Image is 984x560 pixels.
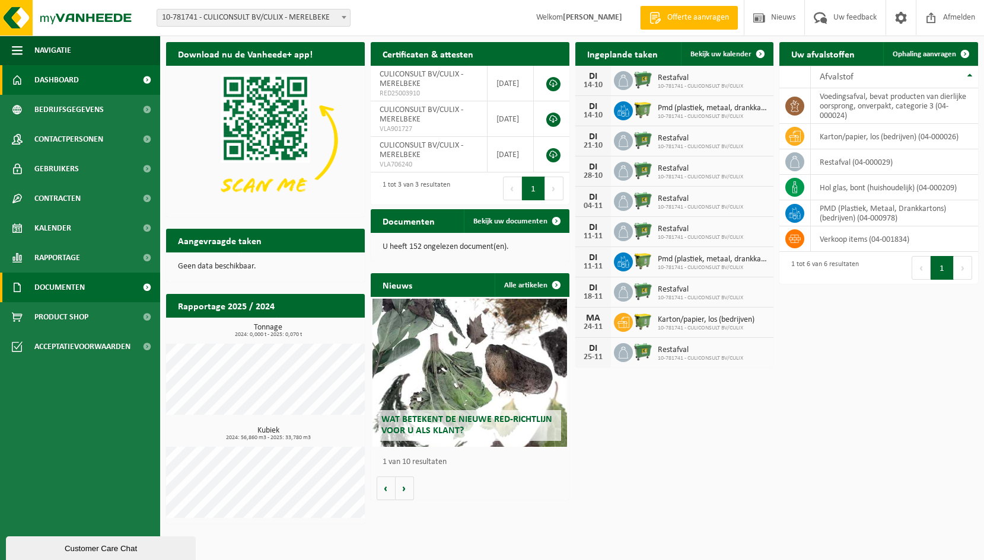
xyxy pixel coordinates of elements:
button: Vorige [377,476,396,500]
td: [DATE] [488,137,534,172]
span: Offerte aanvragen [664,12,732,24]
td: restafval (04-000029) [811,149,978,175]
img: WB-0660-HPE-GN-04 [633,341,653,361]
span: Karton/papier, los (bedrijven) [658,315,754,325]
span: 10-781741 - CULICONSULT BV/CULIX [658,83,743,90]
p: Geen data beschikbaar. [178,263,353,271]
a: Bekijk uw kalender [681,42,772,66]
h2: Uw afvalstoffen [779,42,867,65]
td: [DATE] [488,101,534,137]
button: Previous [503,177,522,200]
div: MA [581,313,605,323]
button: Volgende [396,476,414,500]
div: 11-11 [581,263,605,271]
span: Wat betekent de nieuwe RED-richtlijn voor u als klant? [381,415,552,436]
div: DI [581,132,605,142]
span: Bedrijfsgegevens [34,95,104,124]
span: 10-781741 - CULICONSULT BV/CULIX [658,295,743,302]
span: VLA706240 [380,160,478,169]
button: Previous [912,256,931,280]
strong: [PERSON_NAME] [563,13,622,22]
td: [DATE] [488,66,534,101]
h3: Tonnage [172,324,365,338]
div: 04-11 [581,202,605,210]
span: 10-781741 - CULICONSULT BV/CULIX [658,234,743,241]
span: 2024: 56,860 m3 - 2025: 33,780 m3 [172,435,365,441]
span: Contactpersonen [34,124,103,154]
div: DI [581,193,605,202]
span: Pmd (plastiek, metaal, drankkartons) (bedrijven) [658,104,768,113]
td: verkoop items (04-001834) [811,226,978,252]
span: Restafval [658,73,743,83]
span: 10-781741 - CULICONSULT BV/CULIX - MERELBEKE [157,9,350,26]
div: 1 tot 3 van 3 resultaten [377,175,450,201]
span: Contracten [34,184,81,213]
img: WB-1100-HPE-GN-51 [633,100,653,120]
span: Gebruikers [34,154,79,184]
a: Offerte aanvragen [640,6,738,30]
button: 1 [931,256,954,280]
img: WB-0660-HPE-GN-04 [633,160,653,180]
div: DI [581,253,605,263]
span: 2024: 0,000 t - 2025: 0,070 t [172,332,365,338]
span: Dashboard [34,65,79,95]
div: 11-11 [581,232,605,241]
span: Ophaling aanvragen [893,50,956,58]
td: PMD (Plastiek, Metaal, Drankkartons) (bedrijven) (04-000978) [811,200,978,226]
span: Product Shop [34,302,88,332]
a: Wat betekent de nieuwe RED-richtlijn voor u als klant? [372,299,567,447]
span: Pmd (plastiek, metaal, drankkartons) (bedrijven) [658,255,768,264]
a: Ophaling aanvragen [883,42,977,66]
h2: Nieuws [371,273,424,296]
h2: Ingeplande taken [575,42,670,65]
div: 28-10 [581,172,605,180]
div: DI [581,102,605,111]
a: Bekijk uw documenten [464,209,568,233]
a: Bekijk rapportage [276,317,364,341]
span: VLA901727 [380,124,478,134]
div: 21-10 [581,142,605,150]
span: Rapportage [34,243,80,273]
span: Restafval [658,225,743,234]
span: Navigatie [34,36,71,65]
a: Alle artikelen [495,273,568,297]
img: WB-0660-HPE-GN-04 [633,69,653,89]
span: Restafval [658,285,743,295]
div: 25-11 [581,353,605,361]
div: 18-11 [581,293,605,301]
div: 1 tot 6 van 6 resultaten [785,255,859,281]
span: Acceptatievoorwaarden [34,332,130,361]
div: DI [581,344,605,353]
span: Afvalstof [820,72,854,82]
h2: Documenten [371,209,447,232]
div: 24-11 [581,323,605,331]
button: 1 [522,177,545,200]
img: Download de VHEPlus App [166,66,365,215]
span: 10-781741 - CULICONSULT BV/CULIX - MERELBEKE [157,9,351,27]
span: Kalender [34,213,71,243]
span: CULICONSULT BV/CULIX - MERELBEKE [380,141,463,159]
span: Restafval [658,194,743,204]
span: 10-781741 - CULICONSULT BV/CULIX [658,204,743,211]
h2: Aangevraagde taken [166,229,273,252]
img: WB-1100-HPE-GN-51 [633,311,653,331]
h2: Download nu de Vanheede+ app! [166,42,324,65]
img: WB-0660-HPE-GN-04 [633,220,653,241]
span: 10-781741 - CULICONSULT BV/CULIX [658,174,743,181]
h2: Rapportage 2025 / 2024 [166,294,286,317]
img: WB-0660-HPE-GN-04 [633,130,653,150]
div: 14-10 [581,111,605,120]
span: CULICONSULT BV/CULIX - MERELBEKE [380,70,463,88]
p: 1 van 10 resultaten [383,458,563,466]
h3: Kubiek [172,427,365,441]
iframe: chat widget [6,534,198,560]
span: CULICONSULT BV/CULIX - MERELBEKE [380,105,463,124]
div: DI [581,162,605,172]
div: DI [581,283,605,293]
div: DI [581,223,605,232]
div: 14-10 [581,81,605,89]
button: Next [545,177,563,200]
td: voedingsafval, bevat producten van dierlijke oorsprong, onverpakt, categorie 3 (04-000024) [811,88,978,124]
span: 10-781741 - CULICONSULT BV/CULIX [658,325,754,332]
